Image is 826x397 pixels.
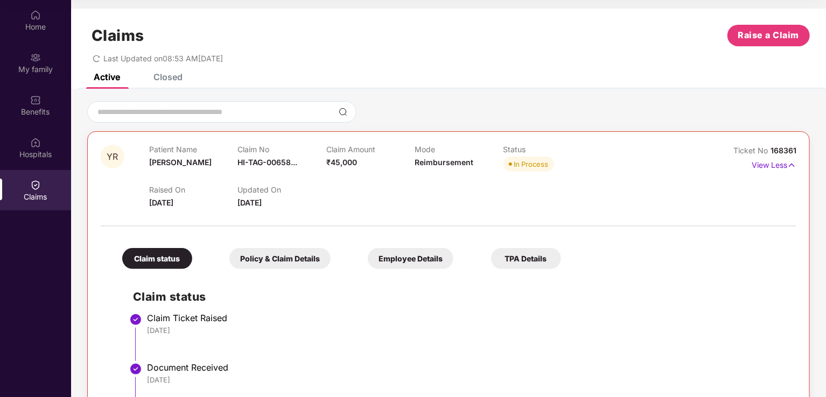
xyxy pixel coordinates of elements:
div: TPA Details [491,248,561,269]
div: Document Received [147,362,786,373]
img: svg+xml;base64,PHN2ZyB4bWxucz0iaHR0cDovL3d3dy53My5vcmcvMjAwMC9zdmciIHdpZHRoPSIxNyIgaGVpZ2h0PSIxNy... [787,159,796,171]
img: svg+xml;base64,PHN2ZyBpZD0iU2VhcmNoLTMyeDMyIiB4bWxucz0iaHR0cDovL3d3dy53My5vcmcvMjAwMC9zdmciIHdpZH... [339,108,347,116]
span: 168361 [771,146,796,155]
div: Claim Ticket Raised [147,313,786,323]
h1: Claims [92,26,144,45]
span: Ticket No [733,146,771,155]
span: [DATE] [237,198,262,207]
span: [PERSON_NAME] [149,158,212,167]
span: YR [107,152,118,161]
p: Claim No [237,145,326,154]
img: svg+xml;base64,PHN2ZyBpZD0iQ2xhaW0iIHhtbG5zPSJodHRwOi8vd3d3LnczLm9yZy8yMDAwL3N2ZyIgd2lkdGg9IjIwIi... [30,180,41,190]
span: HI-TAG-00658... [237,158,297,167]
img: svg+xml;base64,PHN2ZyBpZD0iU3RlcC1Eb25lLTMyeDMyIiB4bWxucz0iaHR0cDovL3d3dy53My5vcmcvMjAwMC9zdmciIH... [129,363,142,375]
span: Reimbursement [415,158,473,167]
p: Status [503,145,592,154]
div: Claim status [122,248,192,269]
span: Raise a Claim [738,29,800,42]
img: svg+xml;base64,PHN2ZyBpZD0iSG9zcGl0YWxzIiB4bWxucz0iaHR0cDovL3d3dy53My5vcmcvMjAwMC9zdmciIHdpZHRoPS... [30,137,41,148]
p: Patient Name [149,145,237,154]
span: ₹45,000 [326,158,357,167]
img: svg+xml;base64,PHN2ZyBpZD0iU3RlcC1Eb25lLTMyeDMyIiB4bWxucz0iaHR0cDovL3d3dy53My5vcmcvMjAwMC9zdmciIH... [129,313,142,326]
div: Closed [153,72,183,82]
p: Claim Amount [326,145,415,154]
div: [DATE] [147,375,786,385]
img: svg+xml;base64,PHN2ZyBpZD0iSG9tZSIgeG1sbnM9Imh0dHA6Ly93d3cudzMub3JnLzIwMDAvc3ZnIiB3aWR0aD0iMjAiIG... [30,10,41,20]
span: Last Updated on 08:53 AM[DATE] [103,54,223,63]
p: Raised On [149,185,237,194]
p: View Less [752,157,796,171]
span: [DATE] [149,198,173,207]
button: Raise a Claim [727,25,810,46]
div: Policy & Claim Details [229,248,331,269]
p: Updated On [237,185,326,194]
p: Mode [415,145,503,154]
span: redo [93,54,100,63]
h2: Claim status [133,288,786,306]
div: [DATE] [147,325,786,335]
div: Active [94,72,120,82]
div: Employee Details [368,248,453,269]
img: svg+xml;base64,PHN2ZyBpZD0iQmVuZWZpdHMiIHhtbG5zPSJodHRwOi8vd3d3LnczLm9yZy8yMDAwL3N2ZyIgd2lkdGg9Ij... [30,95,41,105]
div: In Process [514,159,549,169]
img: svg+xml;base64,PHN2ZyB3aWR0aD0iMjAiIGhlaWdodD0iMjAiIHZpZXdCb3g9IjAgMCAyMCAyMCIgZmlsbD0ibm9uZSIgeG... [30,52,41,63]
